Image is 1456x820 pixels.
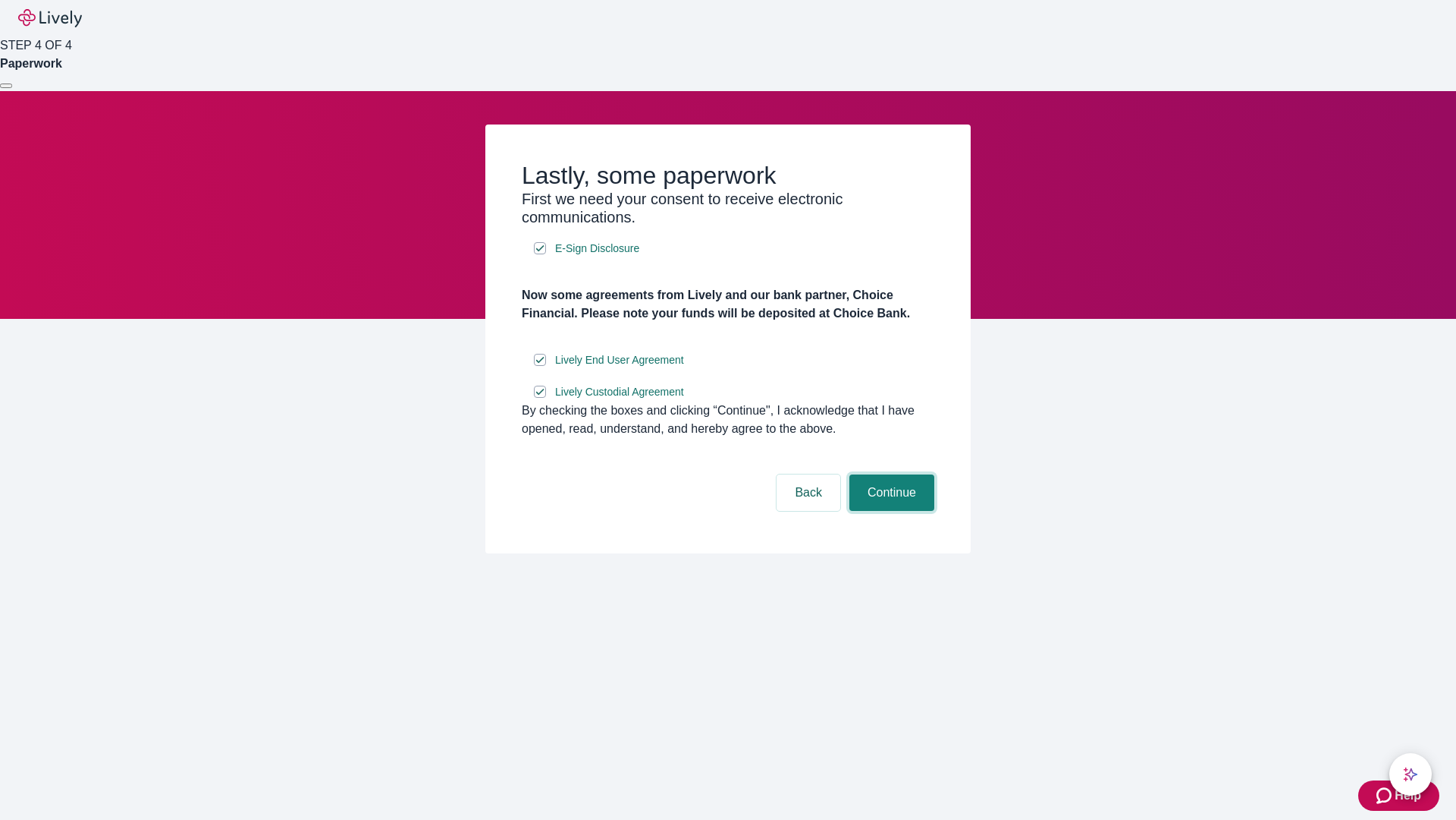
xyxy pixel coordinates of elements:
[1403,767,1418,782] svg: Lively AI Assistant
[555,241,639,257] span: E-Sign Disclosure
[522,402,934,438] div: By checking the boxes and clicking “Continue", I acknowledge that I have opened, read, understand...
[522,286,934,323] h4: Now some agreements from Lively and our bank partner, Choice Financial. Please note your funds wi...
[522,190,934,226] h3: First we need your consent to receive electronic communications.
[1389,753,1432,796] button: chat
[849,475,934,511] button: Continue
[552,383,687,402] a: e-sign disclosure document
[555,352,684,368] span: Lively End User Agreement
[1395,787,1421,805] span: Help
[552,239,642,258] a: e-sign disclosure document
[777,475,840,511] button: Back
[1358,781,1439,811] button: Zendesk support iconHelp
[555,384,684,400] span: Lively Custodial Agreement
[18,9,82,27] img: Lively
[522,161,934,190] h2: Lastly, some paperwork
[1376,787,1395,805] svg: Zendesk support icon
[552,351,687,370] a: e-sign disclosure document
